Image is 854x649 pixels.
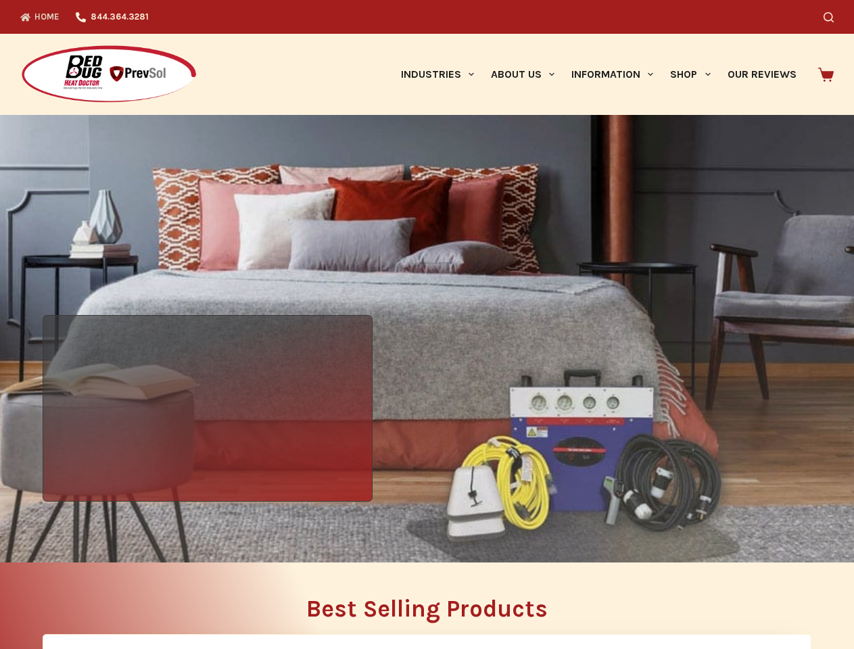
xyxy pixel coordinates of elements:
[20,45,197,105] img: Prevsol/Bed Bug Heat Doctor
[392,34,805,115] nav: Primary
[719,34,805,115] a: Our Reviews
[392,34,482,115] a: Industries
[563,34,662,115] a: Information
[43,597,811,621] h2: Best Selling Products
[662,34,719,115] a: Shop
[824,12,834,22] button: Search
[482,34,563,115] a: About Us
